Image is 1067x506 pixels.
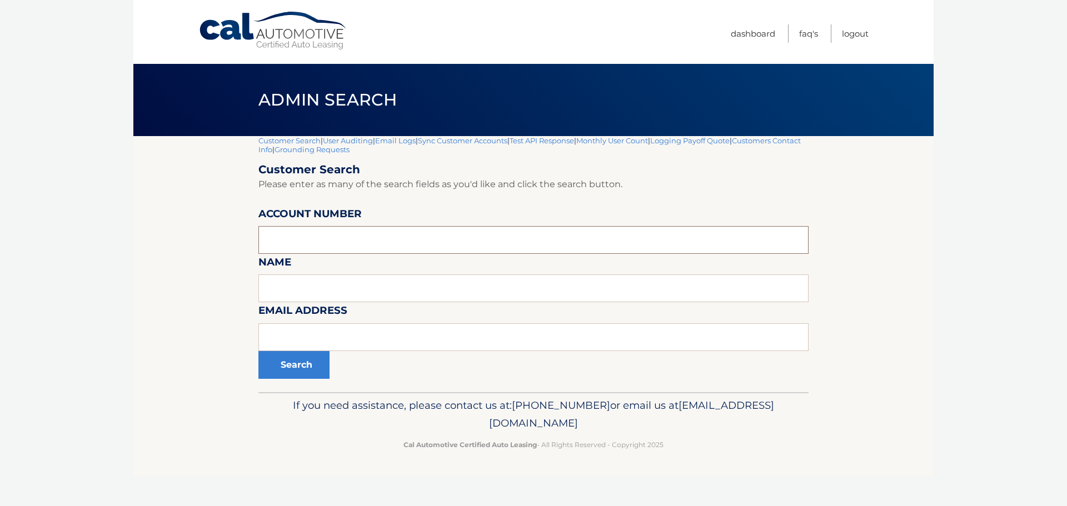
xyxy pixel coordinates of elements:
[258,351,330,379] button: Search
[258,136,801,154] a: Customers Contact Info
[266,439,801,450] p: - All Rights Reserved - Copyright 2025
[323,136,373,145] a: User Auditing
[731,24,775,43] a: Dashboard
[842,24,869,43] a: Logout
[258,254,291,274] label: Name
[799,24,818,43] a: FAQ's
[510,136,574,145] a: Test API Response
[258,136,809,392] div: | | | | | | | |
[258,89,397,110] span: Admin Search
[650,136,730,145] a: Logging Payoff Quote
[258,136,321,145] a: Customer Search
[403,440,537,449] strong: Cal Automotive Certified Auto Leasing
[418,136,507,145] a: Sync Customer Accounts
[258,206,362,226] label: Account Number
[258,177,809,192] p: Please enter as many of the search fields as you'd like and click the search button.
[512,399,610,412] span: [PHONE_NUMBER]
[258,163,809,177] h2: Customer Search
[576,136,648,145] a: Monthly User Count
[258,302,347,323] label: Email Address
[275,145,350,154] a: Grounding Requests
[375,136,416,145] a: Email Logs
[266,397,801,432] p: If you need assistance, please contact us at: or email us at
[198,11,348,51] a: Cal Automotive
